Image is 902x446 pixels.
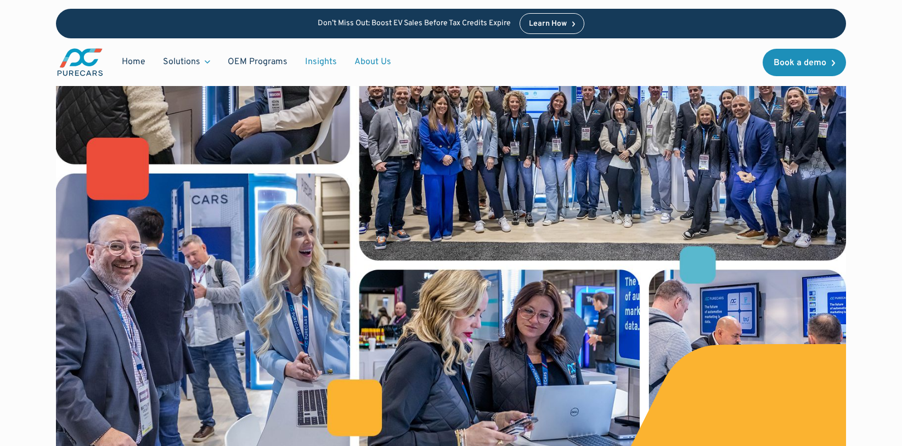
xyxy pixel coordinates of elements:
img: purecars logo [56,47,104,77]
a: Insights [296,52,346,72]
div: Book a demo [774,59,826,67]
div: Solutions [163,56,200,68]
a: Home [113,52,154,72]
div: Solutions [154,52,219,72]
a: Book a demo [763,49,846,76]
p: Don’t Miss Out: Boost EV Sales Before Tax Credits Expire [318,19,511,28]
a: OEM Programs [219,52,296,72]
a: About Us [346,52,400,72]
a: Learn How [520,13,585,34]
div: Learn How [529,20,567,28]
a: main [56,47,104,77]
